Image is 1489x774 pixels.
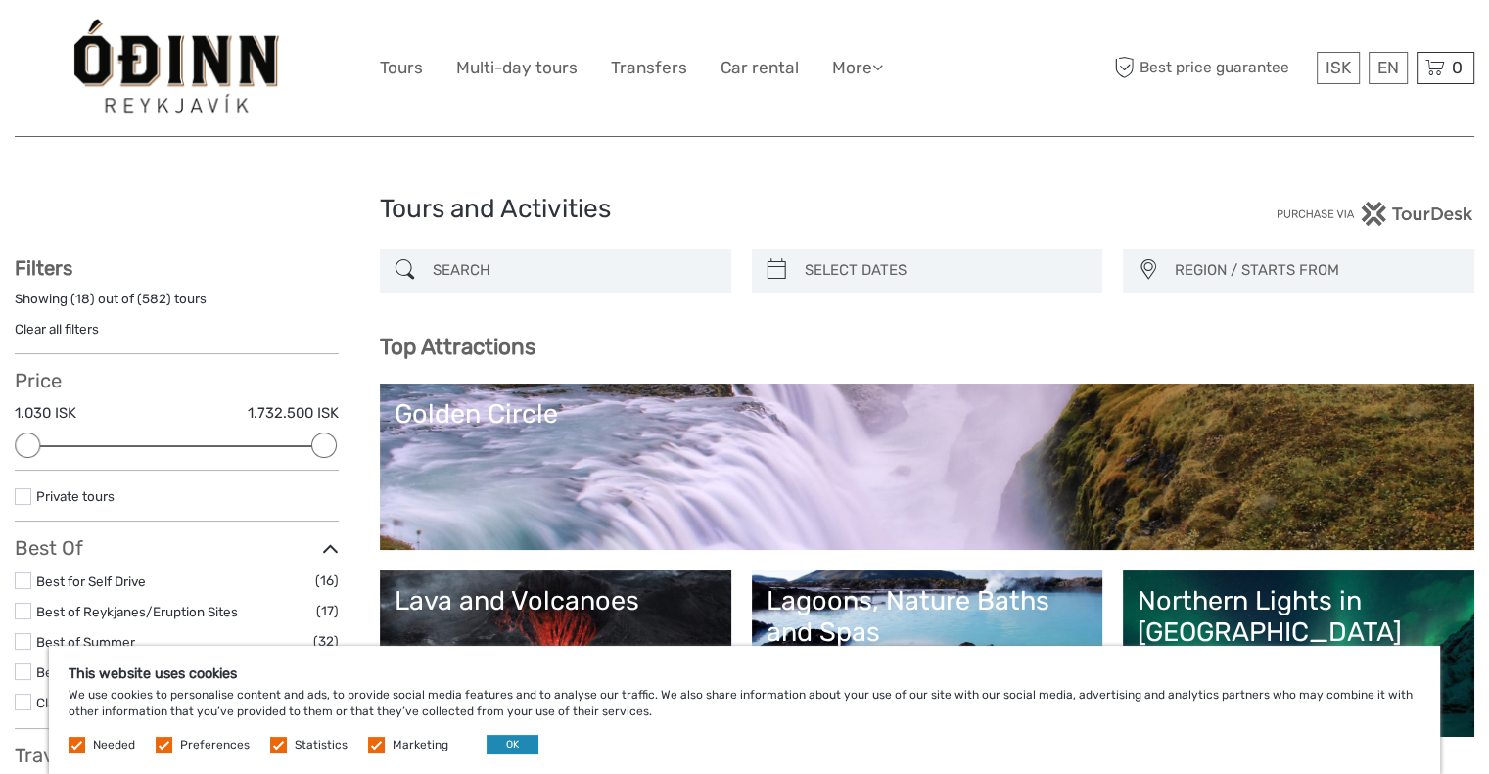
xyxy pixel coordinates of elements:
span: (32) [313,630,339,653]
a: Car rental [721,54,799,82]
div: Northern Lights in [GEOGRAPHIC_DATA] [1138,585,1460,649]
div: We use cookies to personalise content and ads, to provide social media features and to analyse ou... [49,646,1440,774]
a: Best of Summer [36,634,135,650]
a: Best of Reykjanes/Eruption Sites [36,604,238,619]
a: Best for Self Drive [36,573,146,589]
a: Lagoons, Nature Baths and Spas [767,585,1089,722]
label: Preferences [180,737,250,753]
span: Best price guarantee [1109,52,1312,84]
img: General Info: [70,15,282,121]
h3: Price [15,369,339,392]
span: (17) [316,600,339,622]
input: SELECT DATES [797,253,1093,288]
a: Best of Winter [36,664,122,680]
div: EN [1369,52,1408,84]
div: Lava and Volcanoes [395,585,717,616]
span: ISK [1326,58,1351,77]
h1: Tours and Activities [380,194,1110,225]
a: Golden Circle [395,398,1460,535]
label: 582 [142,290,166,308]
div: Golden Circle [395,398,1460,430]
button: REGION / STARTS FROM [1166,254,1465,287]
a: Classic Tours [36,695,116,710]
a: Multi-day tours [456,54,578,82]
b: Top Attractions [380,334,535,360]
a: Clear all filters [15,321,99,337]
a: Private tours [36,488,115,504]
button: Open LiveChat chat widget [225,30,249,54]
div: Showing ( ) out of ( ) tours [15,290,339,320]
button: OK [487,735,538,754]
label: Needed [93,737,135,753]
label: Marketing [393,737,448,753]
label: Statistics [295,737,348,753]
h5: This website uses cookies [69,665,1420,682]
label: 18 [75,290,90,308]
a: Lava and Volcanoes [395,585,717,722]
img: PurchaseViaTourDesk.png [1276,202,1474,226]
span: (16) [315,569,339,592]
span: 0 [1449,58,1466,77]
label: 1.030 ISK [15,403,76,424]
label: 1.732.500 ISK [248,403,339,424]
div: Lagoons, Nature Baths and Spas [767,585,1089,649]
a: More [832,54,883,82]
a: Northern Lights in [GEOGRAPHIC_DATA] [1138,585,1460,722]
a: Transfers [611,54,687,82]
input: SEARCH [425,253,721,288]
p: We're away right now. Please check back later! [27,34,221,50]
h3: Best Of [15,536,339,560]
strong: Filters [15,256,72,280]
a: Tours [380,54,423,82]
h3: Travel Method [15,744,339,767]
